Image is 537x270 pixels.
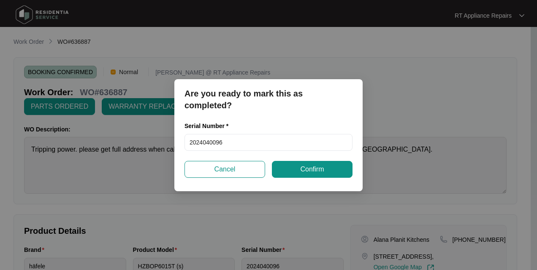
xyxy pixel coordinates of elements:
[184,161,265,178] button: Cancel
[184,99,353,111] p: completed?
[300,164,324,174] span: Confirm
[214,164,236,174] span: Cancel
[272,161,353,178] button: Confirm
[184,122,235,130] label: Serial Number *
[184,88,353,99] p: Are you ready to mark this as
